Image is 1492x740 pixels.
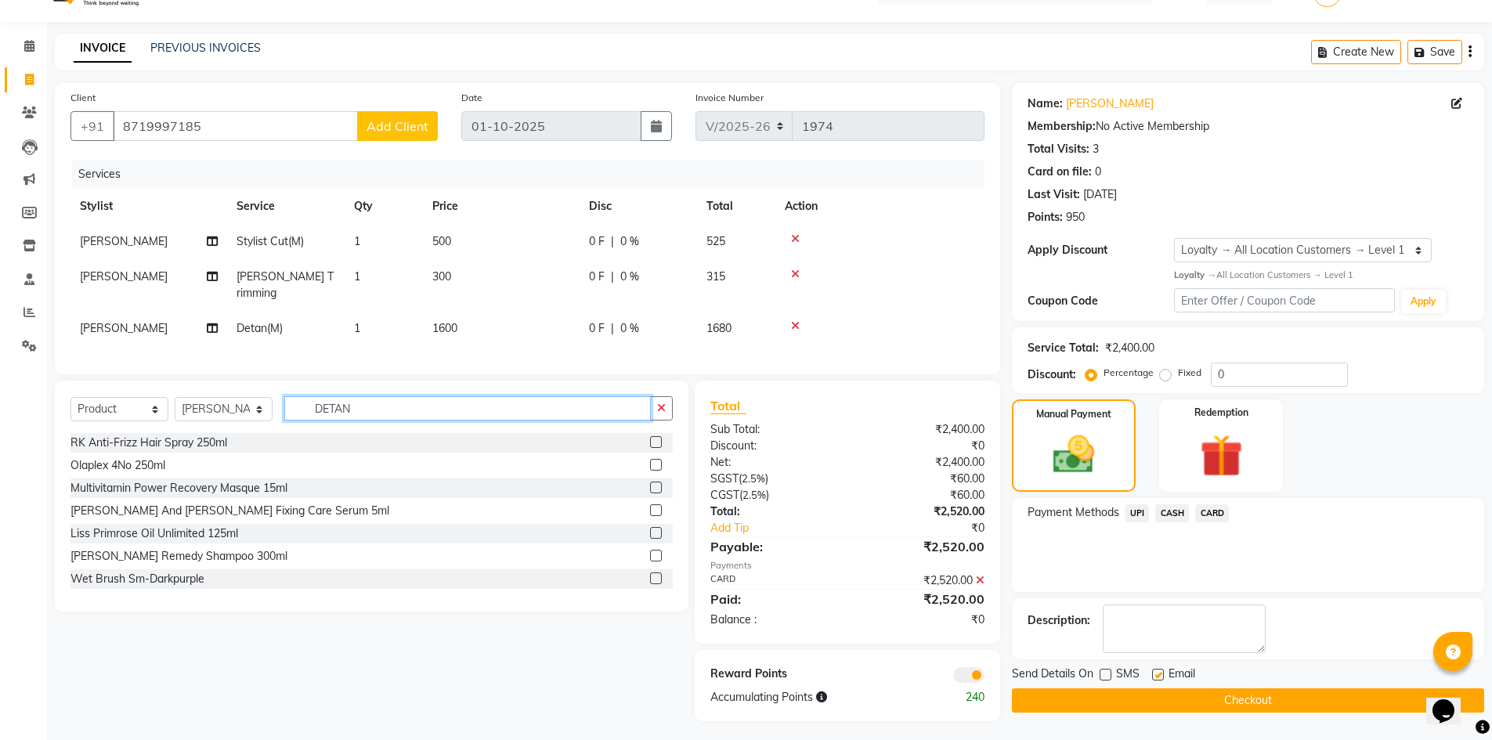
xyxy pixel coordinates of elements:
div: CARD [699,572,847,589]
div: 950 [1066,209,1085,226]
div: Payable: [699,537,847,556]
span: [PERSON_NAME] [80,234,168,248]
div: ₹0 [872,520,996,536]
span: | [611,320,614,337]
input: Search by Name/Mobile/Email/Code [113,111,358,141]
span: [PERSON_NAME] [80,321,168,335]
input: Enter Offer / Coupon Code [1174,288,1395,312]
label: Manual Payment [1036,407,1111,421]
button: +91 [70,111,114,141]
div: ( ) [699,471,847,487]
div: Services [72,160,996,189]
span: [PERSON_NAME] Trimming [237,269,334,300]
div: Total Visits: [1028,141,1089,157]
div: Membership: [1028,118,1096,135]
span: SMS [1116,666,1140,685]
div: ₹60.00 [847,471,996,487]
label: Invoice Number [695,91,764,105]
a: INVOICE [74,34,132,63]
div: [PERSON_NAME] Remedy Shampoo 300ml [70,548,287,565]
span: 2.5% [742,472,765,485]
div: Coupon Code [1028,293,1175,309]
div: 3 [1093,141,1099,157]
span: 300 [432,269,451,283]
span: 1680 [706,321,732,335]
th: Disc [580,189,697,224]
span: 1 [354,269,360,283]
div: Name: [1028,96,1063,112]
div: Accumulating Points [699,689,921,706]
span: 0 % [620,320,639,337]
div: Reward Points [699,666,847,683]
div: Net: [699,454,847,471]
div: Apply Discount [1028,242,1175,258]
div: Total: [699,504,847,520]
img: _gift.svg [1187,429,1256,482]
div: All Location Customers → Level 1 [1174,269,1469,282]
div: Multivitamin Power Recovery Masque 15ml [70,480,287,496]
div: Liss Primrose Oil Unlimited 125ml [70,525,238,542]
span: 0 % [620,233,639,250]
label: Client [70,91,96,105]
div: Service Total: [1028,340,1099,356]
th: Action [775,189,984,224]
span: 500 [432,234,451,248]
div: Paid: [699,590,847,608]
span: Total [710,398,746,414]
span: 1 [354,321,360,335]
div: Balance : [699,612,847,628]
div: 0 [1095,164,1101,180]
span: | [611,233,614,250]
span: Send Details On [1012,666,1093,685]
div: [DATE] [1083,186,1117,203]
div: Card on file: [1028,164,1092,180]
div: No Active Membership [1028,118,1469,135]
th: Service [227,189,345,224]
label: Date [461,91,482,105]
th: Price [423,189,580,224]
div: Sub Total: [699,421,847,438]
a: PREVIOUS INVOICES [150,41,261,55]
th: Qty [345,189,423,224]
div: ₹2,520.00 [847,537,996,556]
div: RK Anti-Frizz Hair Spray 250ml [70,435,227,451]
div: Last Visit: [1028,186,1080,203]
span: 1 [354,234,360,248]
button: Apply [1401,290,1446,313]
button: Save [1407,40,1462,64]
button: Create New [1311,40,1401,64]
span: Stylist Cut(M) [237,234,304,248]
span: CASH [1155,504,1189,522]
span: Add Client [367,118,428,134]
span: 1600 [432,321,457,335]
div: Points: [1028,209,1063,226]
div: ₹2,400.00 [847,454,996,471]
div: Olaplex 4No 250ml [70,457,165,474]
label: Redemption [1194,406,1248,420]
div: ₹0 [847,612,996,628]
div: ₹60.00 [847,487,996,504]
div: Description: [1028,612,1090,629]
div: ₹2,520.00 [847,572,996,589]
div: Wet Brush Sm-Darkpurple [70,571,204,587]
img: _cash.svg [1040,431,1107,478]
strong: Loyalty → [1174,269,1216,280]
span: 315 [706,269,725,283]
input: Search or Scan [284,396,651,421]
span: CARD [1195,504,1229,522]
div: [PERSON_NAME] And [PERSON_NAME] Fixing Care Serum 5ml [70,503,389,519]
label: Percentage [1104,366,1154,380]
div: Discount: [1028,366,1076,383]
iframe: chat widget [1426,677,1476,724]
th: Stylist [70,189,227,224]
span: [PERSON_NAME] [80,269,168,283]
div: Discount: [699,438,847,454]
th: Total [697,189,775,224]
div: ₹2,520.00 [847,504,996,520]
span: 0 F [589,269,605,285]
a: [PERSON_NAME] [1066,96,1154,112]
span: 0 F [589,233,605,250]
div: ₹2,520.00 [847,590,996,608]
span: CGST [710,488,739,502]
span: | [611,269,614,285]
